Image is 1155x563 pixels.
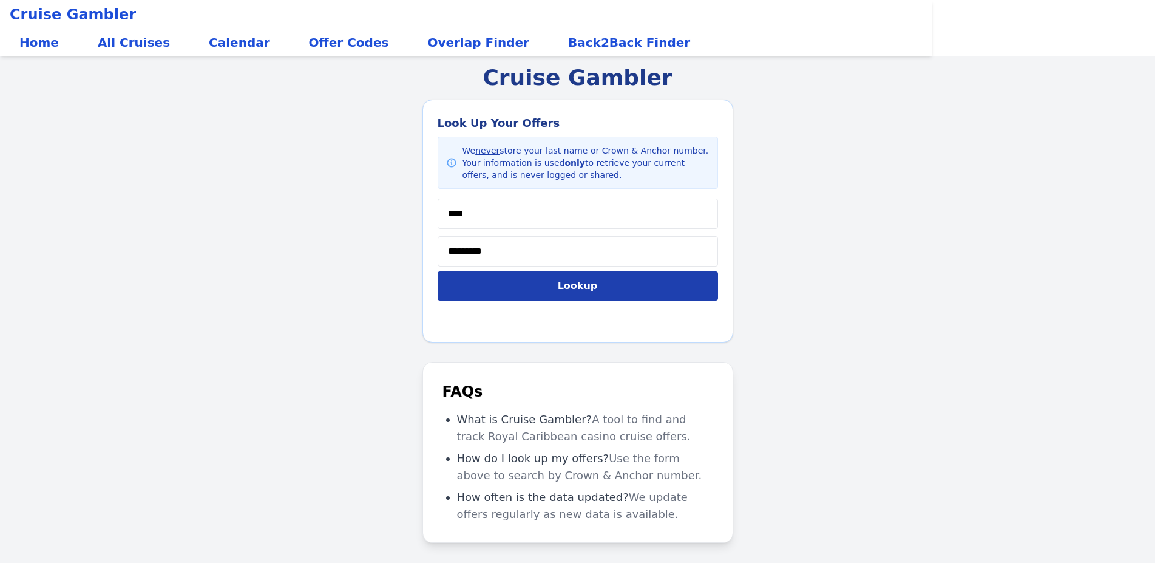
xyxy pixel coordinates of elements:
[299,29,399,56] a: Offer Codes
[483,66,672,90] h1: Cruise Gambler
[418,29,539,56] a: Overlap Finder
[442,382,713,401] h2: FAQs
[10,5,136,24] span: Cruise Gambler
[462,145,710,181] span: We store your last name or Crown & Anchor number. Your information is used to retrieve your curre...
[438,271,718,301] button: Lookup
[457,489,713,523] li: How often is the data updated?
[564,158,585,168] span: only
[457,450,713,484] li: How do I look up my offers?
[438,115,718,132] label: Look Up Your Offers
[475,146,500,155] span: never
[199,29,280,56] a: Calendar
[457,411,713,445] li: What is Cruise Gambler?
[10,29,69,56] a: Home
[88,29,180,56] a: All Cruises
[558,29,700,56] a: Back2Back Finder
[10,29,923,56] div: Main navigation links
